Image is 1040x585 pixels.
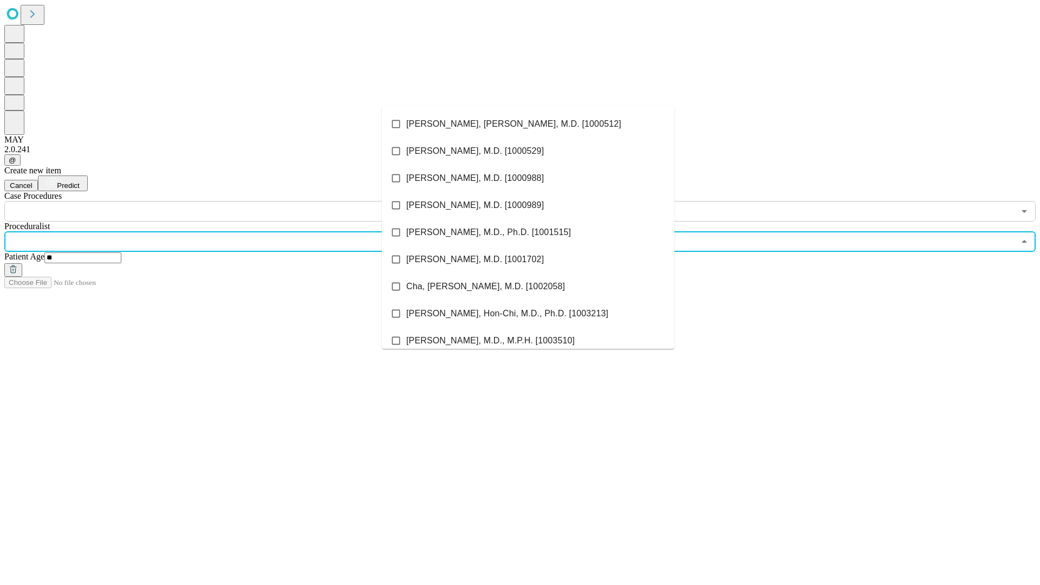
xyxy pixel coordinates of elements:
[4,180,38,191] button: Cancel
[406,280,565,293] span: Cha, [PERSON_NAME], M.D. [1002058]
[9,156,16,164] span: @
[406,307,608,320] span: [PERSON_NAME], Hon-Chi, M.D., Ph.D. [1003213]
[38,175,88,191] button: Predict
[406,253,544,266] span: [PERSON_NAME], M.D. [1001702]
[4,222,50,231] span: Proceduralist
[1017,234,1032,249] button: Close
[4,154,21,166] button: @
[406,199,544,212] span: [PERSON_NAME], M.D. [1000989]
[10,181,32,190] span: Cancel
[406,118,621,131] span: [PERSON_NAME], [PERSON_NAME], M.D. [1000512]
[1017,204,1032,219] button: Open
[4,145,1036,154] div: 2.0.241
[4,166,61,175] span: Create new item
[406,226,571,239] span: [PERSON_NAME], M.D., Ph.D. [1001515]
[406,145,544,158] span: [PERSON_NAME], M.D. [1000529]
[406,334,575,347] span: [PERSON_NAME], M.D., M.P.H. [1003510]
[4,252,44,261] span: Patient Age
[406,172,544,185] span: [PERSON_NAME], M.D. [1000988]
[57,181,79,190] span: Predict
[4,191,62,200] span: Scheduled Procedure
[4,135,1036,145] div: MAY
